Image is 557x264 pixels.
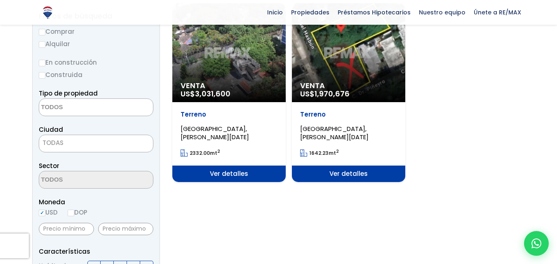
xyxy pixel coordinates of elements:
[39,207,58,217] label: USD
[181,124,249,141] span: [GEOGRAPHIC_DATA], [PERSON_NAME][DATE]
[181,110,277,119] p: Terreno
[172,3,286,182] a: Venta US$3,031,600 Terreno [GEOGRAPHIC_DATA], [PERSON_NAME][DATE] 2332.00mt2 Ver detalles
[39,99,119,117] textarea: Search
[39,197,153,207] span: Moneda
[309,150,329,157] span: 1642.23
[181,89,230,99] span: US$
[190,150,210,157] span: 2332.00
[470,6,525,19] span: Únete a RE/MAX
[39,26,153,37] label: Comprar
[39,171,119,189] textarea: Search
[39,125,63,134] span: Ciudad
[39,223,94,235] input: Precio mínimo
[39,246,153,257] p: Características
[300,110,397,119] p: Terreno
[300,82,397,90] span: Venta
[415,6,470,19] span: Nuestro equipo
[68,207,87,217] label: DOP
[39,41,45,48] input: Alquilar
[39,60,45,66] input: En construcción
[292,166,405,182] span: Ver detalles
[39,161,59,170] span: Sector
[300,150,339,157] span: mt
[300,124,369,141] span: [GEOGRAPHIC_DATA], [PERSON_NAME][DATE]
[98,223,153,235] input: Precio máximo
[68,210,74,216] input: DOP
[287,6,334,19] span: Propiedades
[181,82,277,90] span: Venta
[195,89,230,99] span: 3,031,600
[39,135,153,152] span: TODAS
[336,148,339,154] sup: 2
[181,150,220,157] span: mt
[39,70,153,80] label: Construida
[263,6,287,19] span: Inicio
[39,210,45,216] input: USD
[39,29,45,35] input: Comprar
[39,137,153,149] span: TODAS
[40,5,55,20] img: Logo de REMAX
[300,89,350,99] span: US$
[292,3,405,182] a: Venta US$1,970,676 Terreno [GEOGRAPHIC_DATA], [PERSON_NAME][DATE] 1642.23mt2 Ver detalles
[217,148,220,154] sup: 2
[39,39,153,49] label: Alquilar
[334,6,415,19] span: Préstamos Hipotecarios
[39,72,45,79] input: Construida
[39,57,153,68] label: En construcción
[42,138,63,147] span: TODAS
[172,166,286,182] span: Ver detalles
[39,89,98,98] span: Tipo de propiedad
[315,89,350,99] span: 1,970,676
